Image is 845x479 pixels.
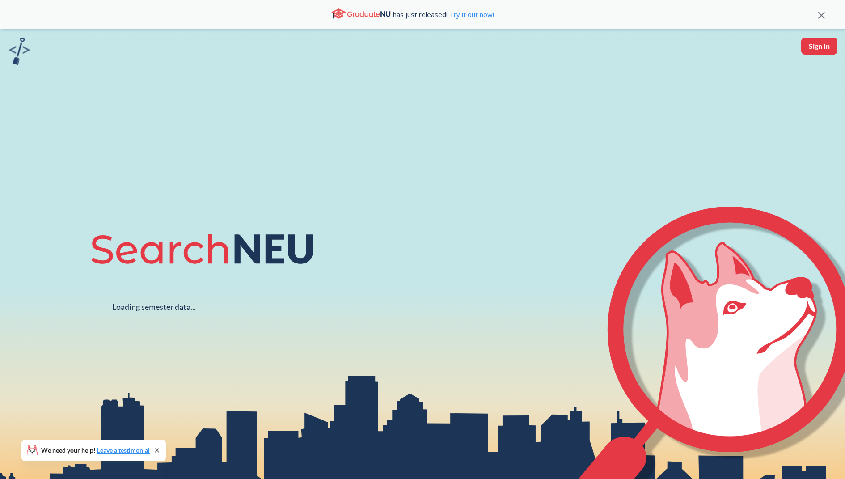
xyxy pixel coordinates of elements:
span: has just released! [393,9,494,19]
button: Sign In [801,38,837,55]
a: Leave a testimonial [97,446,150,454]
a: Try it out now! [448,10,494,19]
span: We need your help! [41,447,150,454]
div: Loading semester data... [112,302,196,312]
img: sandbox logo [9,38,30,65]
a: sandbox logo [9,38,30,68]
